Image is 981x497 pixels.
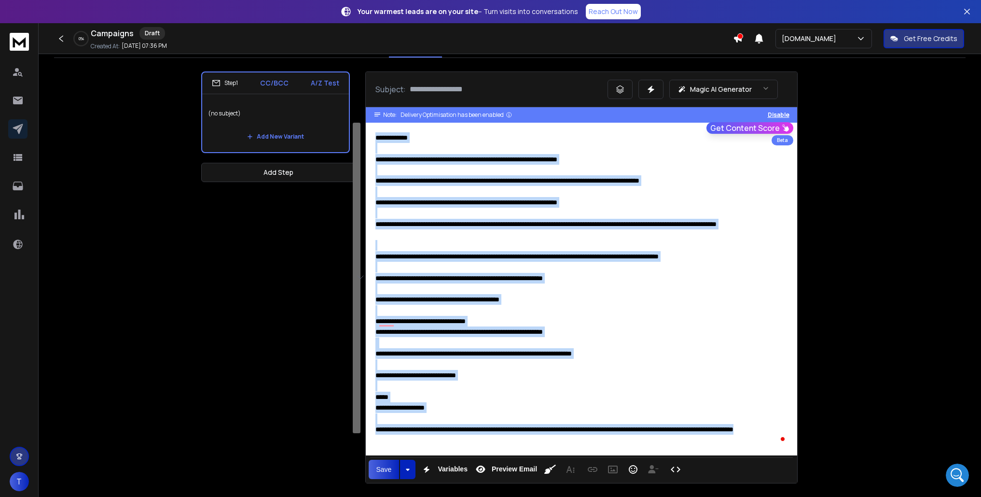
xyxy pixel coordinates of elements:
div: fixed it [154,245,178,255]
span: Preview Email [490,465,539,473]
button: Get Content Score [706,122,793,134]
p: (no subject) [208,100,343,127]
span: Note: [383,111,397,119]
button: Upload attachment [46,316,54,324]
button: Preview Email [471,460,539,479]
div: [PERSON_NAME] • 3m ago [15,224,93,229]
button: Magic AI Generator [669,80,778,99]
button: Insert Image (Ctrl+P) [604,460,622,479]
p: Reach Out Now [589,7,638,16]
div: Hi [PERSON_NAME],I only asked that to confirm since your account has multiple campaigns and works... [8,120,158,222]
div: Tanjay says… [8,19,185,41]
button: Variables [417,460,470,479]
button: Start recording [61,316,69,324]
div: are you dumb or what? [91,19,185,40]
img: Profile image for Raj [28,5,43,21]
button: Home [151,4,169,22]
p: Magic AI Generator [690,85,752,94]
button: T [10,472,29,491]
p: CC/BCC [260,78,289,88]
p: A/Z Test [311,78,339,88]
p: Created At: [91,43,120,50]
button: Save [369,460,400,479]
div: Delivery Optimisation has been enabled [401,111,512,119]
div: I only asked that to confirm since your account has multiple campaigns and workspaces, and I want... [15,140,151,216]
div: Draft [139,27,165,40]
button: Emoji picker [15,316,23,324]
button: Gif picker [30,316,38,324]
div: Close [169,4,187,21]
p: Active in the last 15m [47,12,116,22]
button: Clean HTML [541,460,559,479]
button: go back [6,4,25,22]
div: i even told you to not to ask questions back and forth i have already gave you information before... [42,78,178,107]
iframe: To enrich screen reader interactions, please activate Accessibility in Grammarly extension settings [946,464,969,487]
button: Insert Unsubscribe Link [644,460,663,479]
div: been 3 days since i asked to fix it , and you are asking me this dumb question? [35,41,185,71]
p: 0 % [79,36,84,42]
div: and i dont think so i have more then 1 campain in draft [35,261,185,292]
span: Variables [436,465,470,473]
button: Insert Link (Ctrl+K) [583,460,602,479]
div: Beta [772,135,793,145]
button: More Text [561,460,580,479]
div: Tanjay says… [8,72,185,120]
textarea: Message… [8,296,185,312]
a: Reach Out Now [586,4,641,19]
button: Code View [666,460,685,479]
button: Add New Variant [239,127,312,146]
p: [DOMAIN_NAME] [782,34,840,43]
div: Tanjay says… [8,261,185,293]
div: Raj says… [8,120,185,239]
button: Send a message… [166,312,181,328]
li: Step1CC/BCCA/Z Test(no subject)Add New Variant [201,71,350,153]
div: Step 1 [212,79,238,87]
div: Hi [PERSON_NAME], [15,126,151,136]
h1: Campaigns [91,28,134,39]
button: Get Free Credits [884,29,964,48]
p: Get Free Credits [904,34,957,43]
div: Tanjay says… [8,41,185,72]
div: To enrich screen reader interactions, please activate Accessibility in Grammarly extension settings [366,123,797,455]
button: Disable [768,111,789,119]
h1: [PERSON_NAME] [47,5,110,12]
div: Tanjay says… [8,293,185,335]
p: – Turn visits into conversations [358,7,578,16]
p: [DATE] 07:36 PM [122,42,167,50]
img: logo [10,33,29,51]
strong: Your warmest leads are on your site [358,7,478,16]
button: Emoticons [624,460,642,479]
div: and i dont think so i have more then 1 campain in draft [42,267,178,286]
div: and i already fixed the issue now, thanks [35,293,185,323]
p: Subject: [375,84,406,95]
div: been 3 days since i asked to fix it , and you are asking me this dumb question? [42,47,178,66]
div: Tanjay says… [8,239,185,261]
button: Add Step [201,163,356,182]
div: i even told you to not to ask questions back and forth i have already gave you information before... [35,72,185,113]
div: fixed it [147,239,185,260]
div: are you dumb or what? [99,25,178,34]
